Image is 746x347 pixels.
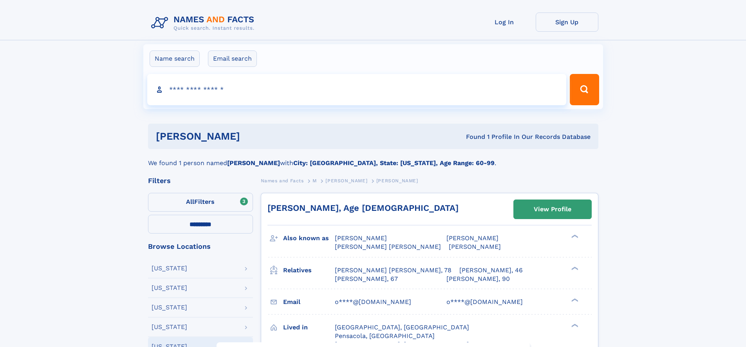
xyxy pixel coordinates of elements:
[312,176,317,185] a: M
[147,74,567,105] input: search input
[148,243,253,250] div: Browse Locations
[335,234,387,242] span: [PERSON_NAME]
[335,324,469,331] span: [GEOGRAPHIC_DATA], [GEOGRAPHIC_DATA]
[148,177,253,184] div: Filters
[283,295,335,309] h3: Email
[325,176,367,185] a: [PERSON_NAME]
[261,176,304,185] a: Names and Facts
[152,304,187,311] div: [US_STATE]
[156,131,353,141] h1: [PERSON_NAME]
[152,265,187,271] div: [US_STATE]
[335,275,398,283] a: [PERSON_NAME], 67
[148,193,253,212] label: Filters
[293,159,495,167] b: City: [GEOGRAPHIC_DATA], State: [US_STATE], Age Range: 60-99
[152,285,187,291] div: [US_STATE]
[570,74,599,105] button: Search Button
[267,203,459,213] a: [PERSON_NAME], Age [DEMOGRAPHIC_DATA]
[514,200,591,219] a: View Profile
[569,234,579,239] div: ❯
[446,275,510,283] a: [PERSON_NAME], 90
[335,266,452,275] a: [PERSON_NAME] [PERSON_NAME], 78
[376,178,418,183] span: [PERSON_NAME]
[148,13,261,34] img: Logo Names and Facts
[152,324,187,330] div: [US_STATE]
[208,50,257,67] label: Email search
[312,178,317,183] span: M
[449,243,501,250] span: [PERSON_NAME]
[569,266,579,271] div: ❯
[534,200,571,218] div: View Profile
[227,159,280,167] b: [PERSON_NAME]
[473,13,536,32] a: Log In
[569,323,579,328] div: ❯
[325,178,367,183] span: [PERSON_NAME]
[283,264,335,277] h3: Relatives
[283,232,335,245] h3: Also known as
[186,198,194,205] span: All
[150,50,200,67] label: Name search
[459,266,523,275] a: [PERSON_NAME], 46
[353,133,591,141] div: Found 1 Profile In Our Records Database
[536,13,598,32] a: Sign Up
[335,243,441,250] span: [PERSON_NAME] [PERSON_NAME]
[283,321,335,334] h3: Lived in
[569,297,579,302] div: ❯
[446,234,499,242] span: [PERSON_NAME]
[335,332,435,340] span: Pensacola, [GEOGRAPHIC_DATA]
[148,149,598,168] div: We found 1 person named with .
